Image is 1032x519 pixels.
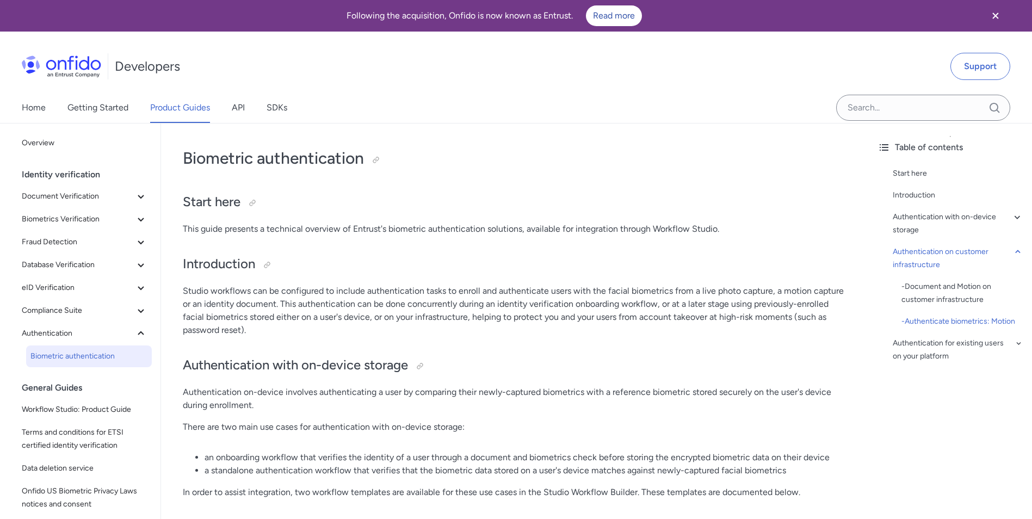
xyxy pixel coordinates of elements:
[205,464,847,477] li: a standalone authentication workflow that verifies that the biometric data stored on a user's dev...
[22,213,134,226] span: Biometrics Verification
[893,337,1023,363] a: Authentication for existing users on your platform
[586,5,642,26] a: Read more
[22,236,134,249] span: Fraud Detection
[975,2,1016,29] button: Close banner
[989,9,1002,22] svg: Close banner
[17,186,152,207] button: Document Verification
[901,280,1023,306] a: -Document and Motion on customer infrastructure
[183,421,847,434] p: There are two main use cases for authentication with on-device storage:
[836,95,1010,121] input: Onfido search input field
[183,193,847,212] h2: Start here
[183,255,847,274] h2: Introduction
[22,426,147,452] span: Terms and conditions for ETSI certified identity verification
[901,315,1023,328] a: -Authenticate biometrics: Motion
[901,315,1023,328] div: - Authenticate biometrics: Motion
[22,55,101,77] img: Onfido Logo
[183,486,847,499] p: In order to assist integration, two workflow templates are available for these use cases in the S...
[30,350,147,363] span: Biometric authentication
[150,92,210,123] a: Product Guides
[22,137,147,150] span: Overview
[950,53,1010,80] a: Support
[22,485,147,511] span: Onfido US Biometric Privacy Laws notices and consent
[22,304,134,317] span: Compliance Suite
[26,345,152,367] a: Biometric authentication
[17,399,152,421] a: Workflow Studio: Product Guide
[22,327,134,340] span: Authentication
[183,147,847,169] h1: Biometric authentication
[22,281,134,294] span: eID Verification
[17,132,152,154] a: Overview
[22,462,147,475] span: Data deletion service
[17,254,152,276] button: Database Verification
[22,377,156,399] div: General Guides
[183,285,847,337] p: Studio workflows can be configured to include authentication tasks to enroll and authenticate use...
[22,92,46,123] a: Home
[267,92,287,123] a: SDKs
[893,245,1023,271] a: Authentication on customer infrastructure
[183,223,847,236] p: This guide presents a technical overview of Entrust's biometric authentication solutions, availab...
[115,58,180,75] h1: Developers
[893,167,1023,180] a: Start here
[17,277,152,299] button: eID Verification
[17,458,152,479] a: Data deletion service
[893,211,1023,237] a: Authentication with on-device storage
[183,356,847,375] h2: Authentication with on-device storage
[17,208,152,230] button: Biometrics Verification
[67,92,128,123] a: Getting Started
[17,422,152,456] a: Terms and conditions for ETSI certified identity verification
[22,403,147,416] span: Workflow Studio: Product Guide
[22,190,134,203] span: Document Verification
[183,386,847,412] p: Authentication on-device involves authenticating a user by comparing their newly-captured biometr...
[205,451,847,464] li: an onboarding workflow that verifies the identity of a user through a document and biometrics che...
[17,231,152,253] button: Fraud Detection
[901,280,1023,306] div: - Document and Motion on customer infrastructure
[17,480,152,515] a: Onfido US Biometric Privacy Laws notices and consent
[17,323,152,344] button: Authentication
[22,164,156,186] div: Identity verification
[232,92,245,123] a: API
[13,5,975,26] div: Following the acquisition, Onfido is now known as Entrust.
[893,189,1023,202] a: Introduction
[17,300,152,322] button: Compliance Suite
[22,258,134,271] span: Database Verification
[877,141,1023,154] div: Table of contents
